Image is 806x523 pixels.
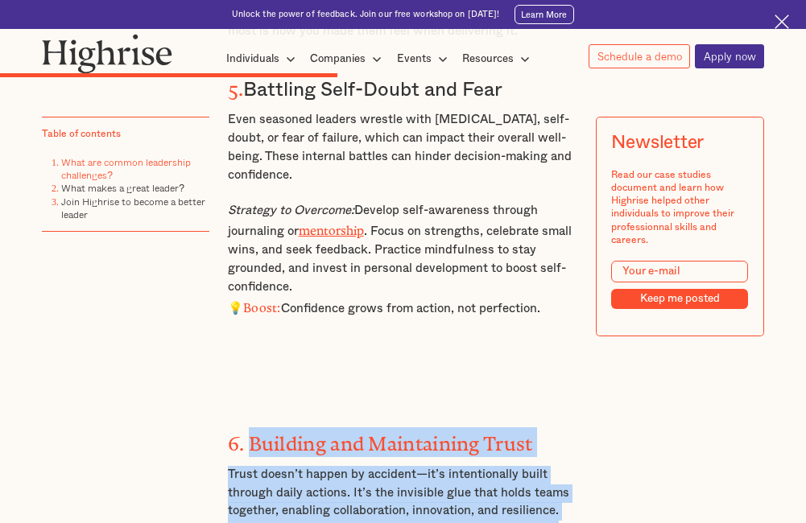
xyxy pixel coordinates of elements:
div: Events [397,49,453,68]
div: Companies [310,49,386,68]
div: Unlock the power of feedback. Join our free workshop on [DATE]! [232,9,500,20]
a: Join Highrise to become a better leader [61,194,205,222]
strong: 5. [228,78,244,90]
a: mentorship [299,224,364,232]
div: Events [397,49,432,68]
div: Companies [310,49,366,68]
a: What are common leadership challenges? [61,154,191,183]
div: Newsletter [612,133,705,154]
em: Strategy to Overcome: [228,204,354,216]
a: What makes a great leader? [61,181,184,196]
div: Resources [462,49,535,68]
a: Apply now [695,44,764,68]
p: Even seasoned leaders wrestle with [MEDICAL_DATA], self-doubt, or fear of failure, which can impa... [228,111,579,184]
p: Develop self-awareness through journaling or . Focus on strengths, celebrate small wins, and seek... [228,202,579,319]
img: Cross icon [775,14,789,29]
strong: 💡Boost: [228,301,281,309]
strong: 6. Building and Maintaining Trust [228,433,533,445]
h3: Battling Self-Doubt and Fear [228,72,579,102]
div: Individuals [226,49,279,68]
form: Modal Form [612,261,749,309]
input: Keep me posted [612,289,749,309]
input: Your e-mail [612,261,749,282]
div: Table of contents [42,128,121,141]
a: Schedule a demo [589,44,690,68]
div: Resources [462,49,514,68]
div: Read our case studies document and learn how Highrise helped other individuals to improve their p... [612,168,749,246]
div: Individuals [226,49,300,68]
img: Highrise logo [42,34,172,73]
p: ‍ [228,336,579,354]
a: Learn More [515,5,575,24]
